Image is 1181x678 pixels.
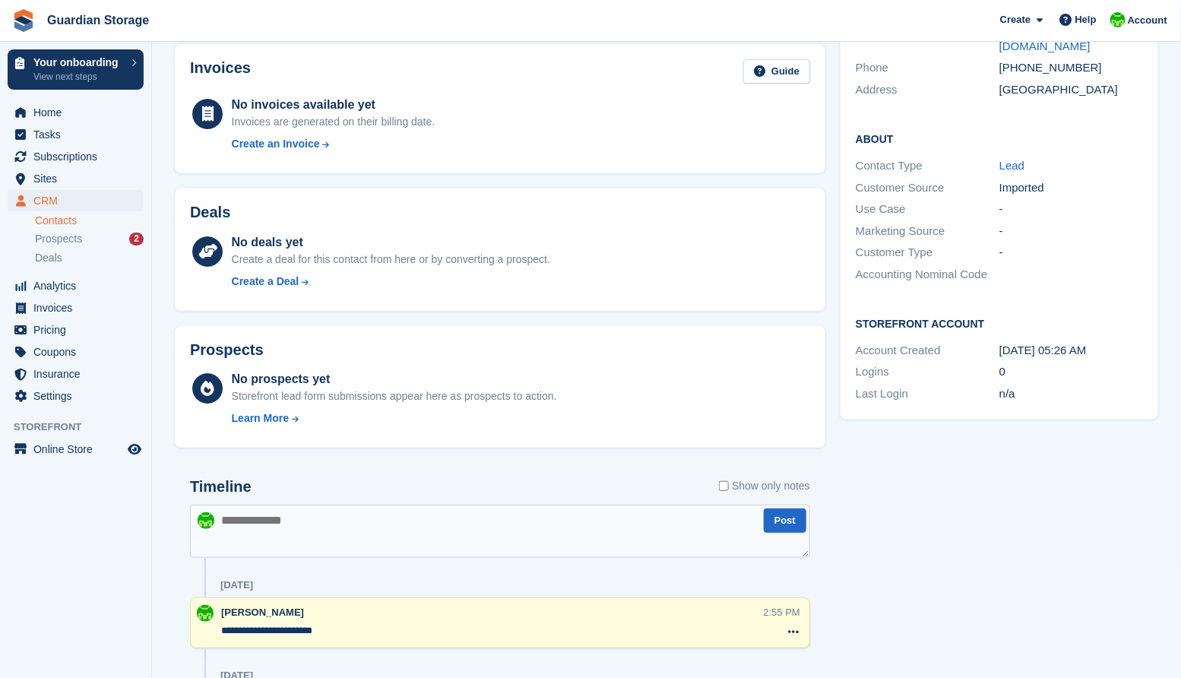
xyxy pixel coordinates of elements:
div: Accounting Nominal Code [856,266,999,284]
a: Prospects 2 [35,231,144,247]
div: - [999,244,1143,261]
a: menu [8,168,144,189]
a: Lead [999,159,1024,172]
a: Contacts [35,214,144,228]
a: menu [8,319,144,341]
a: menu [8,190,144,211]
span: Settings [33,385,125,407]
h2: Timeline [190,478,252,496]
img: Andrew Kinakin [1110,12,1126,27]
div: Logins [856,363,999,381]
div: Customer Source [856,179,999,197]
span: CRM [33,190,125,211]
a: menu [8,102,144,123]
div: - [999,223,1143,240]
img: Andrew Kinakin [198,512,214,529]
div: No deals yet [232,233,550,252]
span: Deals [35,251,62,265]
h2: Deals [190,204,230,221]
a: Learn More [232,410,557,426]
div: Last Login [856,385,999,403]
img: Andrew Kinakin [197,605,214,622]
span: Prospects [35,232,82,246]
div: [DATE] [220,579,253,591]
div: Create a deal for this contact from here or by converting a prospect. [232,252,550,268]
a: menu [8,297,144,318]
div: [DATE] 05:26 AM [999,342,1143,360]
div: Account Created [856,342,999,360]
div: [GEOGRAPHIC_DATA] [999,81,1143,99]
span: Subscriptions [33,146,125,167]
div: Imported [999,179,1143,197]
a: menu [8,146,144,167]
span: Online Store [33,439,125,460]
a: Guide [743,59,810,84]
span: Invoices [33,297,125,318]
a: menu [8,363,144,385]
div: Marketing Source [856,223,999,240]
a: Create an Invoice [232,136,435,152]
div: n/a [999,385,1143,403]
a: menu [8,124,144,145]
div: Use Case [856,201,999,218]
div: Create a Deal [232,274,299,290]
div: Storefront lead form submissions appear here as prospects to action. [232,388,557,404]
a: Create a Deal [232,274,550,290]
div: Learn More [232,410,289,426]
div: No prospects yet [232,370,557,388]
label: Show only notes [719,478,810,494]
div: Address [856,81,999,99]
span: Coupons [33,341,125,363]
span: Home [33,102,125,123]
span: Account [1128,13,1167,28]
a: menu [8,341,144,363]
a: Guardian Storage [41,8,155,33]
span: [PERSON_NAME] [221,607,304,618]
span: Insurance [33,363,125,385]
a: menu [8,439,144,460]
div: 2:55 PM [764,605,800,619]
span: Help [1075,12,1097,27]
a: [PERSON_NAME][EMAIL_ADDRESS][DOMAIN_NAME] [999,5,1101,52]
h2: Invoices [190,59,251,84]
div: Phone [856,59,999,77]
span: Analytics [33,275,125,296]
span: Storefront [14,420,151,435]
div: 2 [129,233,144,246]
h2: About [856,131,1143,146]
a: Deals [35,250,144,266]
img: stora-icon-8386f47178a22dfd0bd8f6a31ec36ba5ce8667c1dd55bd0f319d3a0aa187defe.svg [12,9,35,32]
span: Create [1000,12,1031,27]
div: Contact Type [856,157,999,175]
span: Pricing [33,319,125,341]
h2: Storefront Account [856,315,1143,331]
div: [PHONE_NUMBER] [999,59,1143,77]
div: 0 [999,363,1143,381]
div: Invoices are generated on their billing date. [232,114,435,130]
span: Sites [33,168,125,189]
button: Post [764,508,806,534]
div: - [999,201,1143,218]
input: Show only notes [719,478,729,494]
div: No invoices available yet [232,96,435,114]
div: Customer Type [856,244,999,261]
a: menu [8,385,144,407]
a: Your onboarding View next steps [8,49,144,90]
span: Tasks [33,124,125,145]
p: Your onboarding [33,57,124,68]
a: menu [8,275,144,296]
p: View next steps [33,70,124,84]
a: Preview store [125,440,144,458]
div: Create an Invoice [232,136,320,152]
h2: Prospects [190,341,264,359]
